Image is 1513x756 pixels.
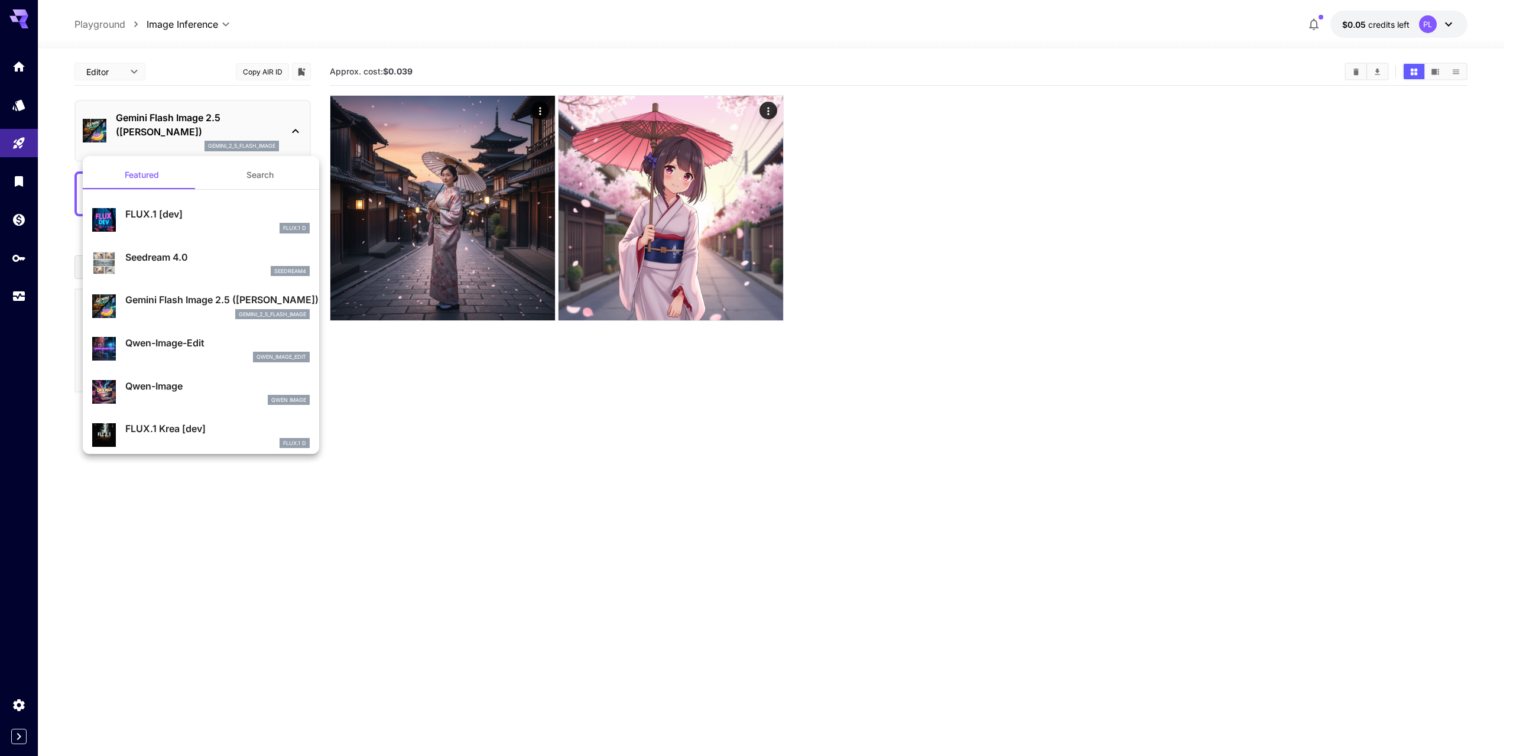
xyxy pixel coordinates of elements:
[271,396,306,404] p: Qwen Image
[92,245,310,281] div: Seedream 4.0seedream4
[125,293,310,307] p: Gemini Flash Image 2.5 ([PERSON_NAME])
[92,288,310,324] div: Gemini Flash Image 2.5 ([PERSON_NAME])gemini_2_5_flash_image
[83,161,201,189] button: Featured
[125,207,310,221] p: FLUX.1 [dev]
[274,267,306,275] p: seedream4
[92,374,310,410] div: Qwen-ImageQwen Image
[125,250,310,264] p: Seedream 4.0
[92,202,310,238] div: FLUX.1 [dev]FLUX.1 D
[201,161,319,189] button: Search
[257,353,306,361] p: qwen_image_edit
[239,310,306,319] p: gemini_2_5_flash_image
[283,439,306,447] p: FLUX.1 D
[125,379,310,393] p: Qwen-Image
[125,336,310,350] p: Qwen-Image-Edit
[92,417,310,453] div: FLUX.1 Krea [dev]FLUX.1 D
[125,421,310,436] p: FLUX.1 Krea [dev]
[283,224,306,232] p: FLUX.1 D
[92,331,310,367] div: Qwen-Image-Editqwen_image_edit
